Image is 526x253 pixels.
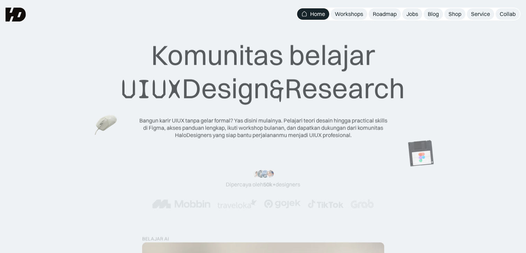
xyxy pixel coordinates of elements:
[449,10,461,18] div: Shop
[402,8,422,20] a: Jobs
[428,10,439,18] div: Blog
[467,8,494,20] a: Service
[121,38,405,106] div: Komunitas belajar Design Research
[500,10,516,18] div: Collab
[369,8,401,20] a: Roadmap
[444,8,465,20] a: Shop
[424,8,443,20] a: Blog
[471,10,490,18] div: Service
[331,8,367,20] a: Workshops
[406,10,418,18] div: Jobs
[335,10,363,18] div: Workshops
[121,72,182,106] span: UIUX
[269,72,285,106] span: &
[373,10,397,18] div: Roadmap
[310,10,325,18] div: Home
[226,181,300,188] div: Dipercaya oleh designers
[142,236,169,242] div: belajar ai
[139,117,388,138] div: Bangun karir UIUX tanpa gelar formal? Yas disini mulainya. Pelajari teori desain hingga practical...
[496,8,520,20] a: Collab
[263,181,276,188] span: 50k+
[297,8,329,20] a: Home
